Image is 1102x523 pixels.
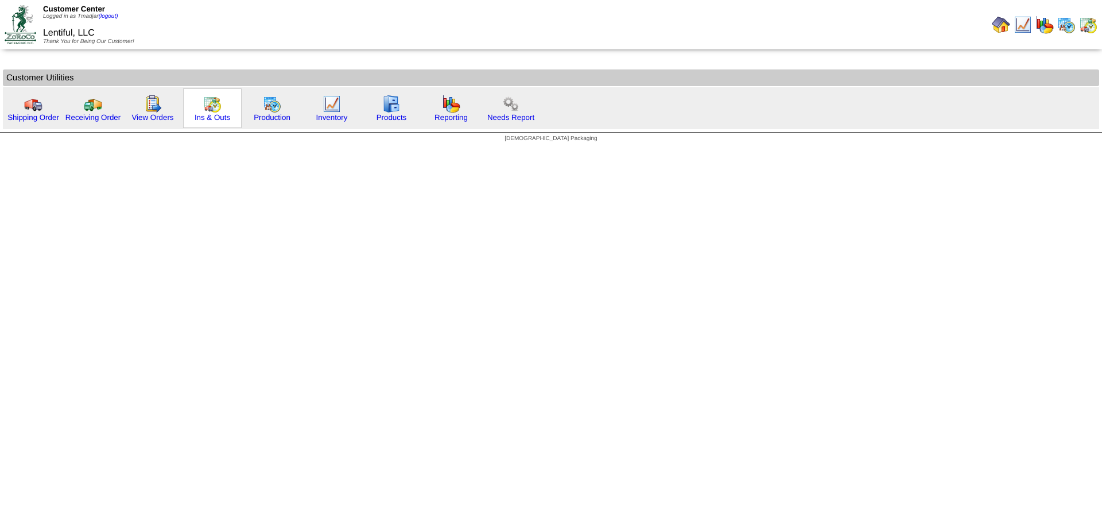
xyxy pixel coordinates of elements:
[1079,16,1097,34] img: calendarinout.gif
[203,95,222,113] img: calendarinout.gif
[131,113,173,122] a: View Orders
[1014,16,1032,34] img: line_graph.gif
[442,95,460,113] img: graph.gif
[3,69,1099,86] td: Customer Utilities
[323,95,341,113] img: line_graph.gif
[99,13,118,20] a: (logout)
[5,5,36,44] img: ZoRoCo_Logo(Green%26Foil)%20jpg.webp
[43,5,105,13] span: Customer Center
[254,113,290,122] a: Production
[84,95,102,113] img: truck2.gif
[1035,16,1054,34] img: graph.gif
[1057,16,1076,34] img: calendarprod.gif
[377,113,407,122] a: Products
[195,113,230,122] a: Ins & Outs
[316,113,348,122] a: Inventory
[263,95,281,113] img: calendarprod.gif
[43,38,134,45] span: Thank You for Being Our Customer!
[487,113,534,122] a: Needs Report
[65,113,121,122] a: Receiving Order
[143,95,162,113] img: workorder.gif
[382,95,401,113] img: cabinet.gif
[24,95,42,113] img: truck.gif
[43,28,95,38] span: Lentiful, LLC
[502,95,520,113] img: workflow.png
[7,113,59,122] a: Shipping Order
[43,13,118,20] span: Logged in as Tmadjar
[434,113,468,122] a: Reporting
[992,16,1010,34] img: home.gif
[505,135,597,142] span: [DEMOGRAPHIC_DATA] Packaging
